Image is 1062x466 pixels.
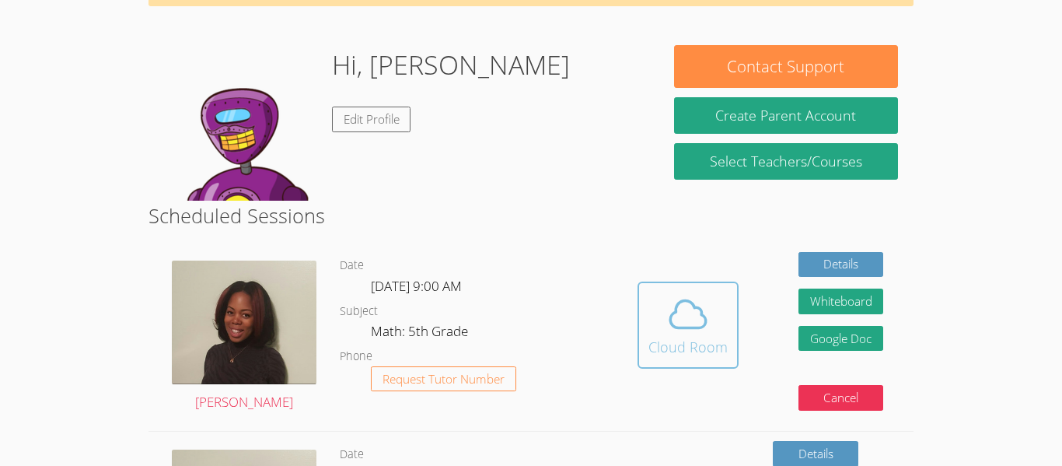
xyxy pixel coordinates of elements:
[340,445,364,464] dt: Date
[638,282,739,369] button: Cloud Room
[340,256,364,275] dt: Date
[148,201,914,230] h2: Scheduled Sessions
[371,321,471,347] dd: Math: 5th Grade
[371,366,516,392] button: Request Tutor Number
[340,302,378,321] dt: Subject
[674,97,898,134] button: Create Parent Account
[798,252,884,278] a: Details
[332,107,411,132] a: Edit Profile
[798,326,884,352] a: Google Doc
[798,385,884,411] button: Cancel
[332,45,570,85] h1: Hi, [PERSON_NAME]
[383,373,505,385] span: Request Tutor Number
[674,143,898,180] a: Select Teachers/Courses
[340,347,372,366] dt: Phone
[798,289,884,314] button: Whiteboard
[674,45,898,88] button: Contact Support
[164,45,320,201] img: default.png
[371,277,462,295] span: [DATE] 9:00 AM
[172,261,316,415] a: [PERSON_NAME]
[648,336,728,358] div: Cloud Room
[172,261,316,385] img: kiyah_headshot.jpg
